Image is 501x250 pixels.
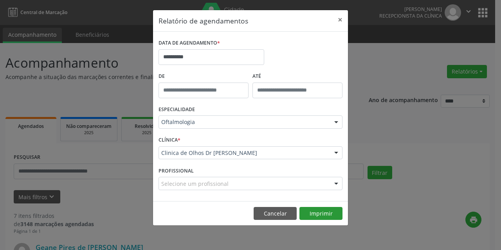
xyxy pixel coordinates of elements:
[159,37,220,49] label: DATA DE AGENDAMENTO
[332,10,348,29] button: Close
[161,118,326,126] span: Oftalmologia
[159,70,249,83] label: De
[159,134,180,146] label: CLÍNICA
[161,180,229,188] span: Selecione um profissional
[299,207,342,220] button: Imprimir
[159,165,194,177] label: PROFISSIONAL
[161,149,326,157] span: Clinica de Olhos Dr [PERSON_NAME]
[254,207,297,220] button: Cancelar
[252,70,342,83] label: ATÉ
[159,16,248,26] h5: Relatório de agendamentos
[159,104,195,116] label: ESPECIALIDADE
